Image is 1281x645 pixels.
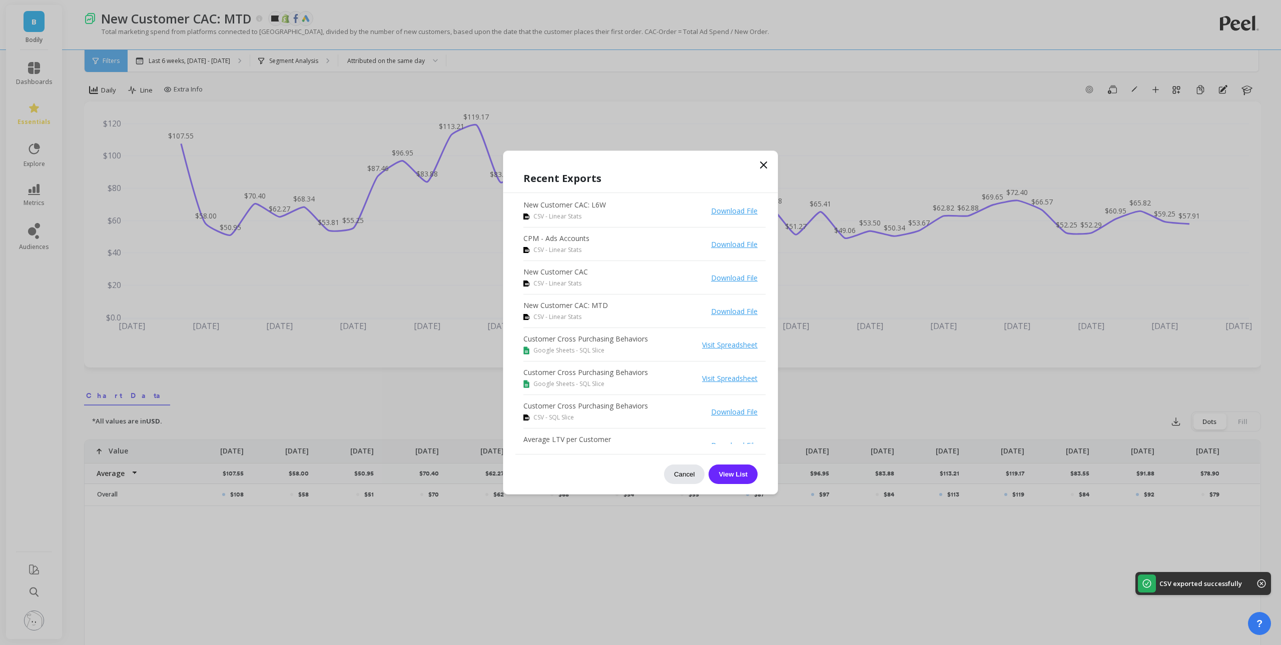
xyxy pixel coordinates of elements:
[1159,579,1242,588] p: CSV exported successfully
[664,464,705,484] button: Cancel
[523,267,588,277] p: New Customer CAC
[533,413,574,422] span: CSV - SQL Slice
[711,407,758,416] a: Download File
[1248,612,1271,635] button: ?
[711,206,758,215] a: Download File
[523,280,529,286] img: csv icon
[702,340,758,349] a: Visit Spreadsheet
[523,300,608,310] p: New Customer CAC: MTD
[533,312,581,321] span: CSV - Linear Stats
[523,247,529,253] img: csv icon
[523,171,758,186] h1: Recent Exports
[711,306,758,316] a: Download File
[523,401,648,411] p: Customer Cross Purchasing Behaviors
[523,367,648,377] p: Customer Cross Purchasing Behaviors
[711,239,758,249] a: Download File
[711,273,758,282] a: Download File
[523,314,529,320] img: csv icon
[523,414,529,420] img: csv icon
[523,434,611,444] p: Average LTV per Customer
[533,245,581,254] span: CSV - Linear Stats
[523,346,529,354] img: google sheets icon
[533,279,581,288] span: CSV - Linear Stats
[1256,616,1262,630] span: ?
[523,334,648,344] p: Customer Cross Purchasing Behaviors
[709,464,758,484] button: View List
[533,346,604,355] span: Google Sheets - SQL Slice
[533,379,604,388] span: Google Sheets - SQL Slice
[523,233,589,243] p: CPM - Ads Accounts
[523,200,606,210] p: New Customer CAC: L6W
[711,440,758,450] a: Download File
[533,212,581,221] span: CSV - Linear Stats
[523,380,529,388] img: google sheets icon
[523,213,529,219] img: csv icon
[702,373,758,383] a: Visit Spreadsheet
